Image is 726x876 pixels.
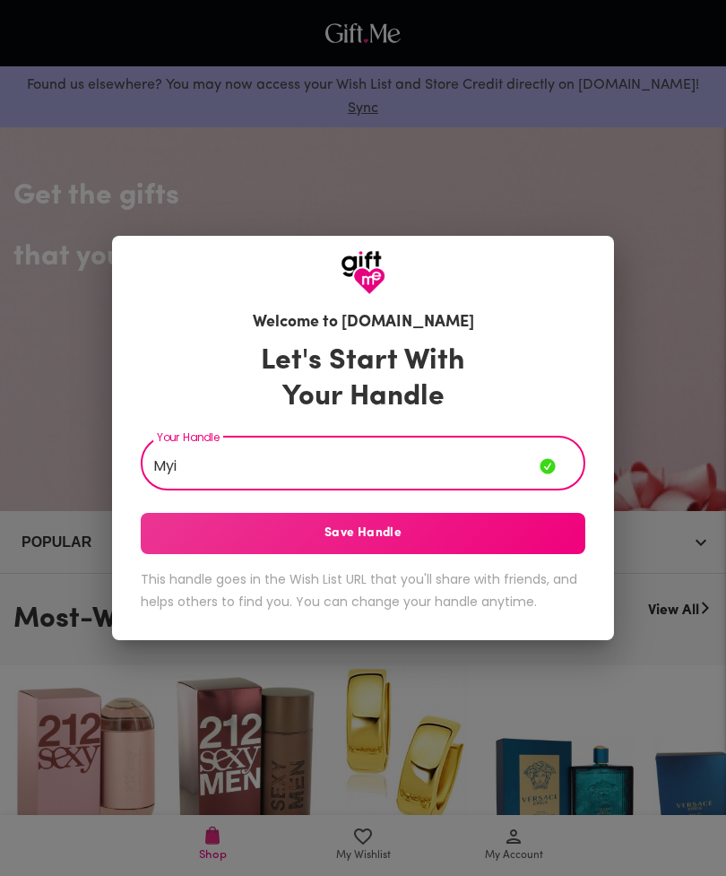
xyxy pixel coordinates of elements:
[141,568,585,612] h6: This handle goes in the Wish List URL that you'll share with friends, and helps others to find yo...
[141,513,585,554] button: Save Handle
[341,250,385,295] img: GiftMe Logo
[253,311,474,335] h6: Welcome to [DOMAIN_NAME]
[141,524,585,543] span: Save Handle
[141,440,540,490] input: Your Handle
[238,343,488,415] h3: Let's Start With Your Handle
